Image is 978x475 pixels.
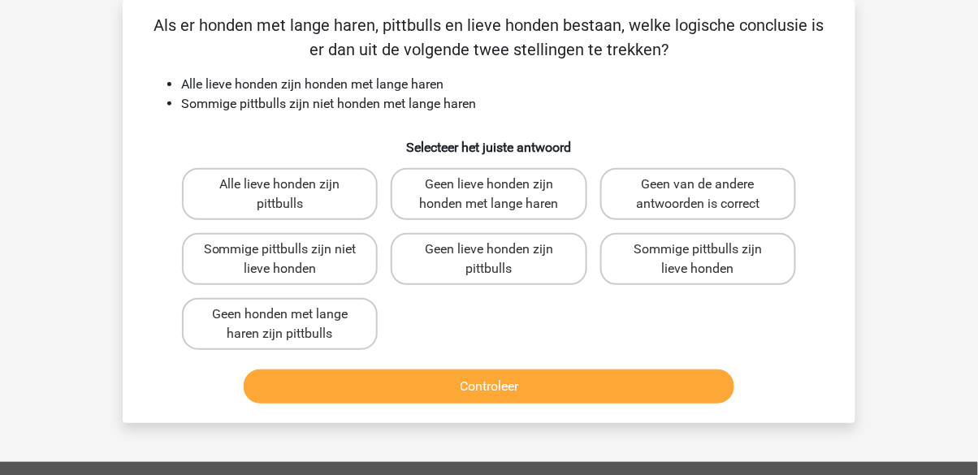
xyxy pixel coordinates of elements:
[391,233,586,285] label: Geen lieve honden zijn pittbulls
[149,127,829,155] h6: Selecteer het juiste antwoord
[181,75,829,94] li: Alle lieve honden zijn honden met lange haren
[391,168,586,220] label: Geen lieve honden zijn honden met lange haren
[149,13,829,62] p: Als er honden met lange haren, pittbulls en lieve honden bestaan, welke logische conclusie is er ...
[600,168,796,220] label: Geen van de andere antwoorden is correct
[181,94,829,114] li: Sommige pittbulls zijn niet honden met lange haren
[182,298,378,350] label: Geen honden met lange haren zijn pittbulls
[244,369,735,404] button: Controleer
[182,233,378,285] label: Sommige pittbulls zijn niet lieve honden
[182,168,378,220] label: Alle lieve honden zijn pittbulls
[600,233,796,285] label: Sommige pittbulls zijn lieve honden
